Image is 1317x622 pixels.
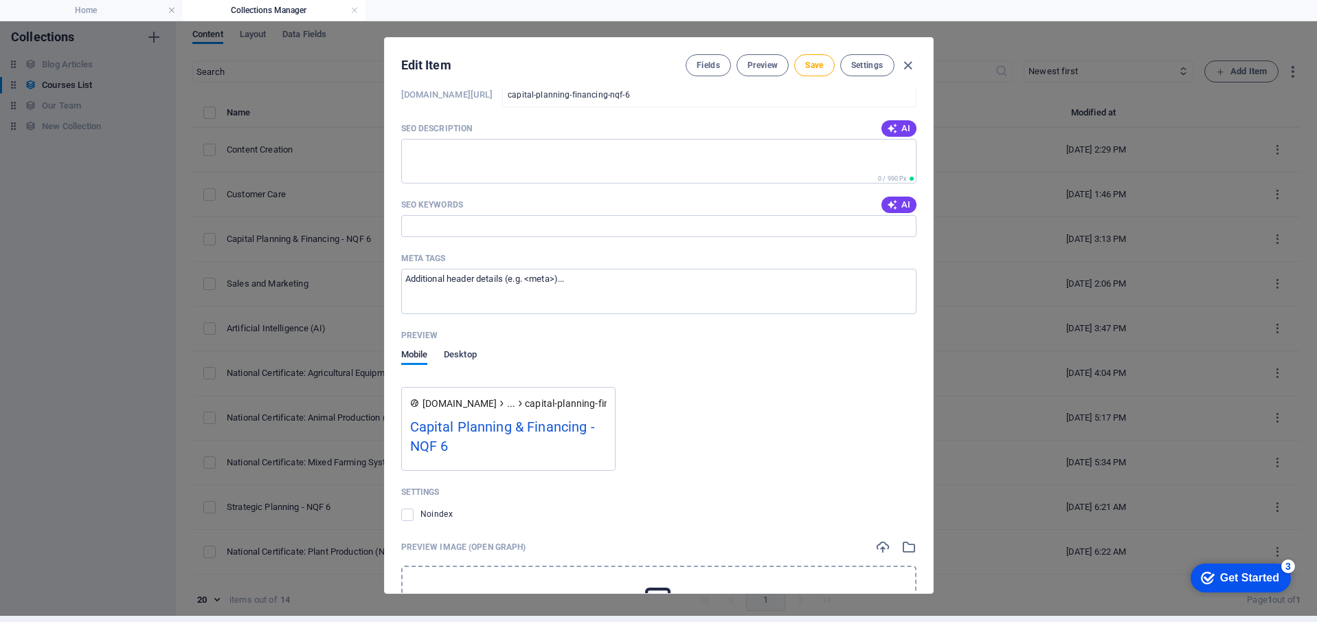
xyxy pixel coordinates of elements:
[401,57,451,74] h2: Edit Item
[423,397,497,410] span: [DOMAIN_NAME]
[401,542,526,553] p: Preview Image (Open Graph)
[401,199,463,210] p: SEO Keywords
[881,197,916,213] button: AI
[840,54,894,76] button: Settings
[410,416,607,463] div: Capital Planning & Financing - NQF 6
[881,120,916,137] button: AI
[507,397,515,410] span: ...
[401,253,446,264] p: Enter HTML code here that will be placed inside the <head> tags of your website. Please note that...
[401,87,493,103] h6: Slug is the URL under which this item can be found, so it must be unique.
[401,269,916,313] textarea: Meta tags
[875,174,916,184] span: Calculated pixel length in search results
[401,346,428,366] span: Mobile
[41,15,100,27] div: Get Started
[851,60,883,71] span: Settings
[887,123,910,134] span: AI
[686,54,731,76] button: Fields
[736,54,789,76] button: Preview
[887,199,910,210] span: AI
[444,346,477,366] span: Desktop
[697,60,720,71] span: Fields
[401,123,473,134] p: SEO Description
[401,123,473,134] label: The text in search results and social media
[401,350,477,376] div: Preview
[805,60,823,71] span: Save
[401,487,440,498] p: Settings
[878,175,906,182] span: 0 / 990 Px
[102,3,115,16] div: 3
[901,540,916,555] i: Select from file manager or stock photos
[401,139,916,184] textarea: The text in search results and social media
[420,509,453,519] span: Instruct search engines to exclude this page from search results.
[747,60,778,71] span: Preview
[401,330,438,341] p: Preview of your page in search results
[11,7,111,36] div: Get Started 3 items remaining, 40% complete
[794,54,834,76] button: Save
[525,397,664,410] span: capital-planning-financing-nqf-6
[183,3,365,18] h4: Collections Manager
